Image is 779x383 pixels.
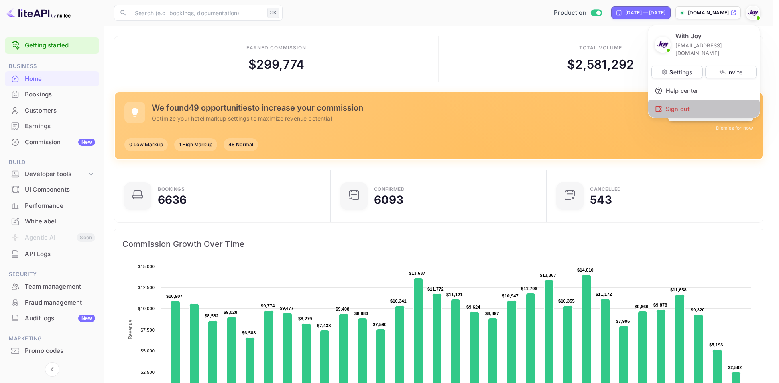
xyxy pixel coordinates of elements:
[669,68,692,76] p: Settings
[655,37,670,52] img: With Joy
[675,42,753,57] p: [EMAIL_ADDRESS][DOMAIN_NAME]
[727,68,742,76] p: Invite
[675,32,702,41] p: With Joy
[648,100,760,118] div: Sign out
[648,82,760,100] div: Help center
